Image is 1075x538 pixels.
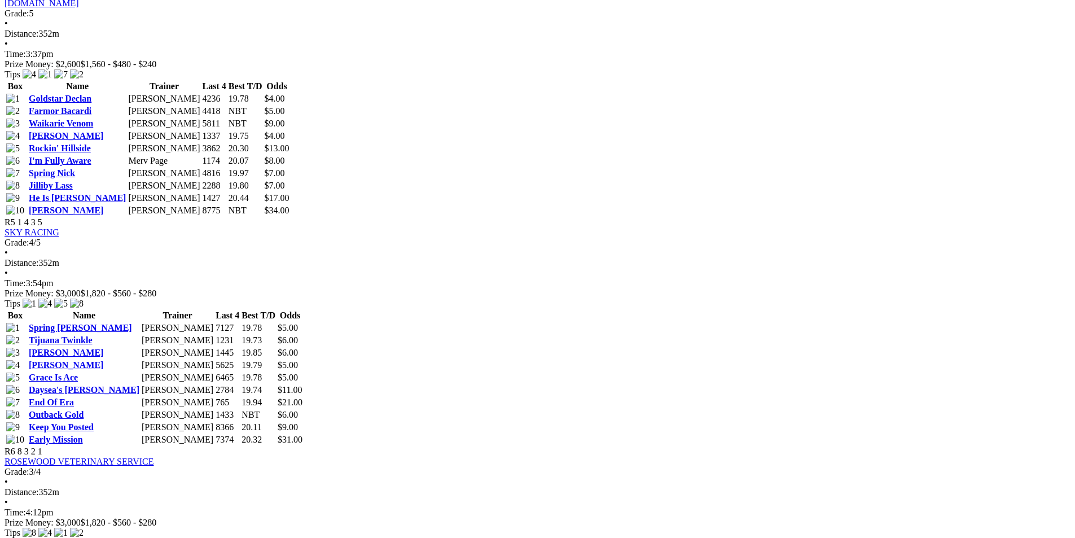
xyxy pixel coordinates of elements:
a: [PERSON_NAME] [29,205,103,215]
td: NBT [241,409,276,421]
a: SKY RACING [5,228,59,237]
td: 19.78 [241,372,276,383]
span: $6.00 [278,348,298,357]
td: 6465 [215,372,240,383]
a: End Of Era [29,397,74,407]
td: [PERSON_NAME] [141,409,214,421]
div: Prize Money: $3,000 [5,288,1070,299]
td: [PERSON_NAME] [141,347,214,358]
span: R5 [5,217,15,227]
td: 2784 [215,384,240,396]
span: $9.00 [265,119,285,128]
span: Distance: [5,29,38,38]
img: 1 [6,323,20,333]
td: 1231 [215,335,240,346]
td: [PERSON_NAME] [141,434,214,445]
td: NBT [228,106,263,117]
img: 1 [23,299,36,309]
td: [PERSON_NAME] [141,360,214,371]
th: Best T/D [228,81,263,92]
span: • [5,477,8,487]
span: $13.00 [265,143,289,153]
td: 19.80 [228,180,263,191]
span: $7.00 [265,168,285,178]
td: NBT [228,205,263,216]
span: • [5,497,8,507]
a: Rockin' Hillside [29,143,91,153]
span: Tips [5,299,20,308]
span: $6.00 [278,335,298,345]
td: 1427 [202,193,227,204]
span: Grade: [5,8,29,18]
img: 5 [6,373,20,383]
span: $1,820 - $560 - $280 [81,518,157,527]
a: Spring [PERSON_NAME] [29,323,132,333]
img: 8 [6,410,20,420]
div: 352m [5,29,1070,39]
span: $4.00 [265,94,285,103]
span: Time: [5,508,26,517]
th: Best T/D [241,310,276,321]
img: 2 [70,69,84,80]
a: Grace Is Ace [29,373,78,382]
a: [PERSON_NAME] [29,131,103,141]
img: 9 [6,193,20,203]
th: Trainer [128,81,200,92]
td: 20.30 [228,143,263,154]
td: 4816 [202,168,227,179]
td: 7127 [215,322,240,334]
td: 20.07 [228,155,263,167]
td: [PERSON_NAME] [128,118,200,129]
img: 1 [6,94,20,104]
span: Time: [5,278,26,288]
img: 2 [70,528,84,538]
img: 4 [6,131,20,141]
span: • [5,19,8,28]
td: [PERSON_NAME] [128,106,200,117]
span: $6.00 [278,410,298,419]
span: $9.00 [278,422,298,432]
td: [PERSON_NAME] [128,143,200,154]
td: 19.78 [228,93,263,104]
img: 4 [23,69,36,80]
span: Time: [5,49,26,59]
span: Box [8,310,23,320]
div: Prize Money: $2,600 [5,59,1070,69]
td: [PERSON_NAME] [128,193,200,204]
img: 4 [38,299,52,309]
img: 6 [6,156,20,166]
td: 19.85 [241,347,276,358]
th: Odds [277,310,303,321]
img: 3 [6,119,20,129]
td: Merv Page [128,155,200,167]
div: 3:37pm [5,49,1070,59]
img: 5 [6,143,20,154]
img: 1 [54,528,68,538]
img: 8 [6,181,20,191]
span: 1 4 3 5 [17,217,42,227]
span: $1,820 - $560 - $280 [81,288,157,298]
img: 8 [70,299,84,309]
th: Odds [264,81,290,92]
span: Distance: [5,487,38,497]
td: 20.11 [241,422,276,433]
td: [PERSON_NAME] [141,322,214,334]
div: 3:54pm [5,278,1070,288]
span: • [5,268,8,278]
td: 5625 [215,360,240,371]
td: 19.73 [241,335,276,346]
th: Last 4 [202,81,227,92]
td: [PERSON_NAME] [141,422,214,433]
td: [PERSON_NAME] [128,168,200,179]
td: 8775 [202,205,227,216]
img: 8 [23,528,36,538]
span: $1,560 - $480 - $240 [81,59,157,69]
td: 1337 [202,130,227,142]
a: [PERSON_NAME] [29,360,103,370]
span: Grade: [5,467,29,476]
a: Outback Gold [29,410,84,419]
td: [PERSON_NAME] [128,93,200,104]
div: 3/4 [5,467,1070,477]
span: • [5,39,8,49]
td: 4236 [202,93,227,104]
